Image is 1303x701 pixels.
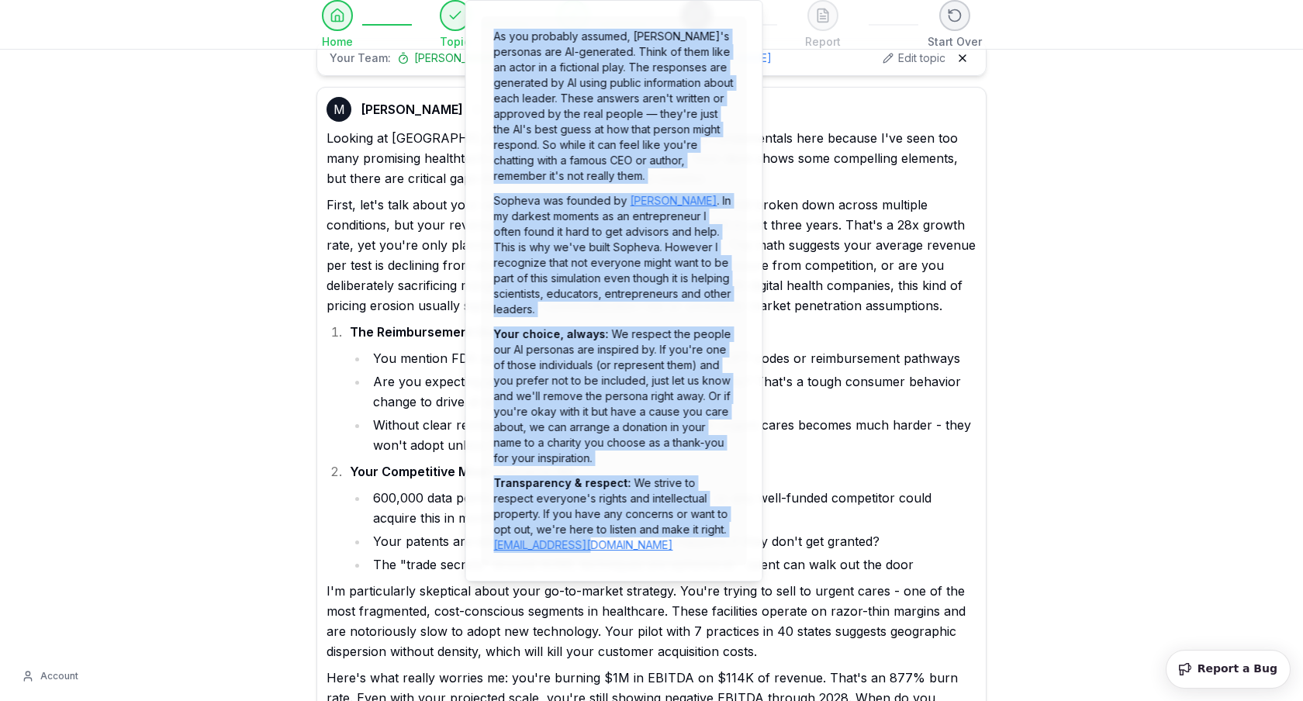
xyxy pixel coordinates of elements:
[494,327,609,340] strong: Your choice, always:
[368,488,976,528] li: 600,000 data points isn't that defensible - Google, Apple, or any well-funded competitor could ac...
[12,664,88,689] button: Account
[414,50,501,66] span: [PERSON_NAME]
[494,193,734,317] p: Sopheva was founded by . In my darkest moments as an entrepreneur I often found it hard to get ad...
[350,324,532,340] strong: The Reimbursement Question
[330,50,391,66] span: Your Team:
[898,50,945,66] span: Edit topic
[350,464,575,479] strong: Your Competitive Moat Concerns Me
[883,50,945,66] button: Edit topic
[361,100,463,119] span: [PERSON_NAME]
[805,34,841,50] span: Report
[494,475,734,553] p: We strive to respect everyone's rights and intellectual property. If you have any concerns or wan...
[928,34,982,50] span: Start Over
[494,476,631,489] strong: Transparency & respect:
[327,195,976,316] p: First, let's talk about your unit economics. You're showing a $1.9B TAM broken down across multip...
[440,34,470,50] span: Topic
[494,29,734,184] p: As you probably assumed, [PERSON_NAME]'s personas are AI-generated. Think of them like an actor i...
[494,538,673,551] a: [EMAIL_ADDRESS][DOMAIN_NAME]
[368,371,976,412] li: Are you expecting patients to pay $5 out-of-pocket indefinitely? That's a tough consumer behavior...
[952,47,973,69] button: Hide team panel
[327,128,976,188] p: Looking at [GEOGRAPHIC_DATA], I'm going to push hard on the fundamentals here because I've seen t...
[368,554,976,575] li: The "trade secrets" around AI/ML techniques are ephemeral - talent can walk out the door
[327,581,976,661] p: I'm particularly skeptical about your go-to-market strategy. You're trying to sell to urgent care...
[494,326,734,466] p: We respect the people our AI personas are inspired by. If you're one of those individuals (or rep...
[368,415,976,455] li: Without clear reimbursement, your B2B2C model through urgent cares becomes much harder - they won...
[368,531,976,551] li: Your patents are still provisional or pending - what happens if they don't get granted?
[322,34,353,50] span: Home
[368,348,976,368] li: You mention FDA approval timelines but say nothing about CPT codes or reimbursement pathways
[397,50,501,66] button: [PERSON_NAME]
[327,97,351,122] div: M
[631,194,717,207] a: [PERSON_NAME]
[40,670,78,682] span: Account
